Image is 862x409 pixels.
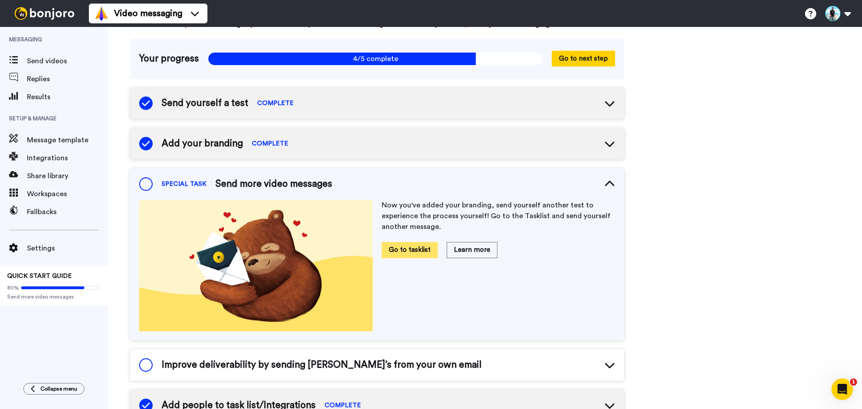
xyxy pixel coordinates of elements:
[382,200,615,232] p: Now you've added your branding, send yourself another test to experience the process yourself! Go...
[7,293,101,300] span: Send more video messages
[94,6,109,21] img: vm-color.svg
[40,385,77,392] span: Collapse menu
[27,56,108,66] span: Send videos
[7,273,72,279] span: QUICK START GUIDE
[23,383,84,395] button: Collapse menu
[208,52,543,66] span: 4/5 complete
[27,74,108,84] span: Replies
[27,243,108,254] span: Settings
[257,99,294,108] span: COMPLETE
[552,51,615,66] button: Go to next step
[139,200,373,331] img: ef8d60325db97039671181ddc077363f.jpg
[162,180,207,189] span: SPECIAL TASK
[162,97,248,110] span: Send yourself a test
[27,189,108,199] span: Workspaces
[27,171,108,181] span: Share library
[162,137,243,150] span: Add your branding
[114,7,182,20] span: Video messaging
[27,153,108,163] span: Integrations
[7,284,19,291] span: 80%
[215,177,332,191] span: Send more video messages
[11,7,78,20] img: bj-logo-header-white.svg
[831,378,853,400] iframe: Intercom live chat
[252,139,288,148] span: COMPLETE
[850,378,857,386] span: 1
[162,358,482,372] span: Improve deliverability by sending [PERSON_NAME]’s from your own email
[27,207,108,217] span: Fallbacks
[139,52,199,66] span: Your progress
[447,242,497,258] button: Learn more
[382,242,438,258] button: Go to tasklist
[27,92,108,102] span: Results
[27,135,108,145] span: Message template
